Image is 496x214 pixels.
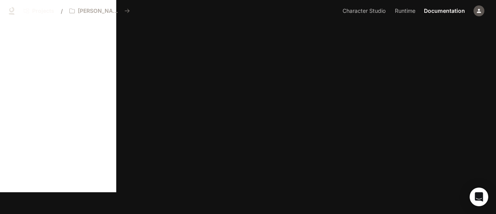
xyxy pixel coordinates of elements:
[421,3,468,19] a: Documentation
[339,3,391,19] a: Character Studio
[32,8,54,14] span: Projects
[78,8,121,14] p: [PERSON_NAME]
[424,6,465,16] span: Documentation
[58,7,66,15] div: /
[395,6,415,16] span: Runtime
[20,3,58,19] a: Go to projects
[392,3,420,19] a: Runtime
[343,6,386,16] span: Character Studio
[470,188,488,206] div: Open Intercom Messenger
[66,3,133,19] button: All workspaces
